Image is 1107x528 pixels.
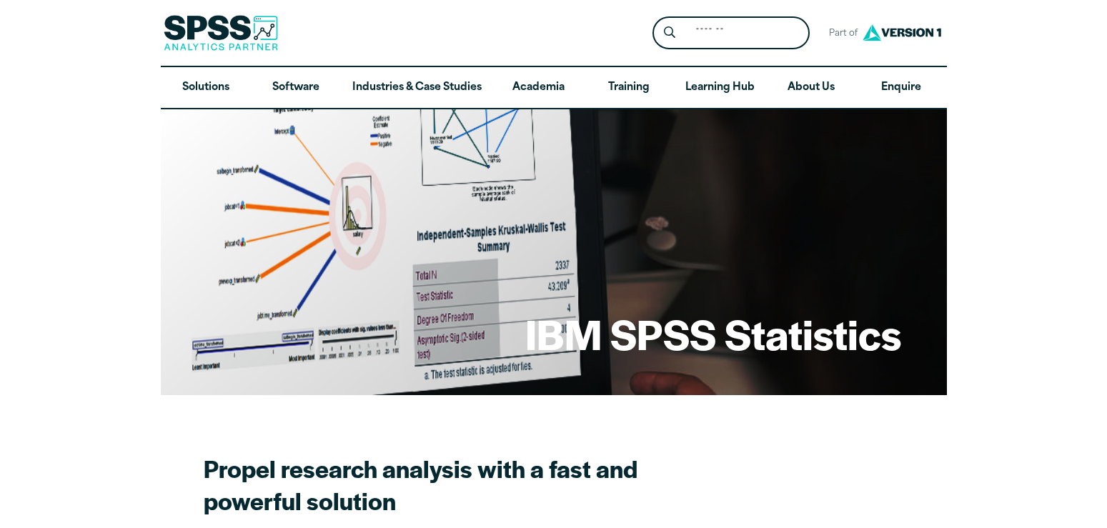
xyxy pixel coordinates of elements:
[161,67,251,109] a: Solutions
[652,16,810,50] form: Site Header Search Form
[766,67,856,109] a: About Us
[656,20,682,46] button: Search magnifying glass icon
[493,67,583,109] a: Academia
[164,15,278,51] img: SPSS Analytics Partner
[525,306,901,362] h1: IBM SPSS Statistics
[856,67,946,109] a: Enquire
[251,67,341,109] a: Software
[821,24,859,44] span: Part of
[341,67,493,109] a: Industries & Case Studies
[161,67,947,109] nav: Desktop version of site main menu
[674,67,766,109] a: Learning Hub
[664,26,675,39] svg: Search magnifying glass icon
[583,67,673,109] a: Training
[204,452,680,517] h2: Propel research analysis with a fast and powerful solution
[859,19,945,46] img: Version1 Logo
